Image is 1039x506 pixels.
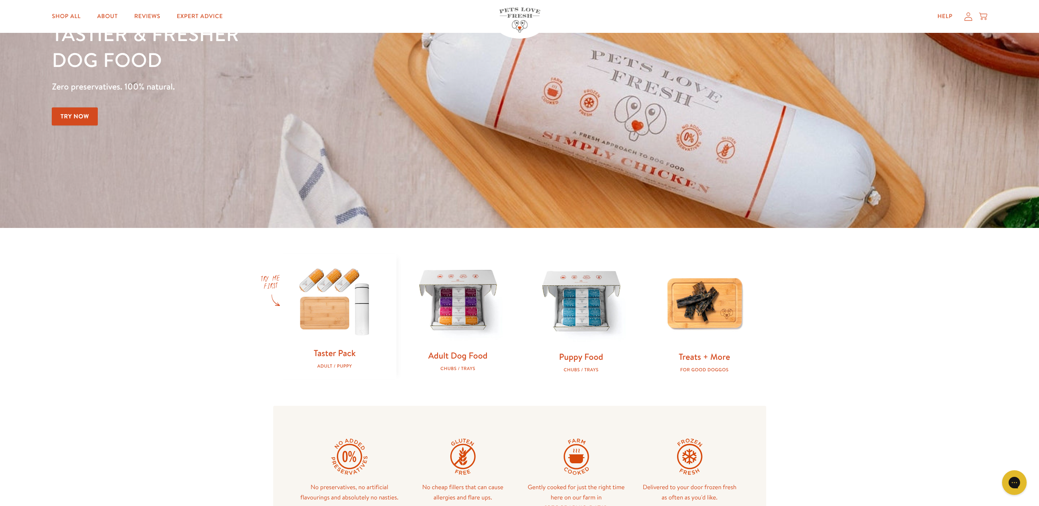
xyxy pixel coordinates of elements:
div: Chubs / Trays [410,366,507,371]
div: Adult / Puppy [286,363,383,369]
a: Puppy Food [559,351,603,363]
h1: Tastier & fresher dog food [52,22,675,73]
a: Adult Dog Food [428,350,487,361]
a: Expert Advice [170,8,229,25]
p: No cheap fillers that can cause allergies and flare ups. [413,482,513,503]
p: Zero preservatives. 100% natural. [52,79,675,94]
a: Taster Pack [313,347,355,359]
a: About [91,8,124,25]
img: Pets Love Fresh [499,7,540,32]
div: Chubs / Trays [533,367,630,373]
p: Delivered to your door frozen fresh as often as you'd like. [640,482,740,503]
p: No preservatives, no artificial flavourings and absolutely no nasties. [299,482,400,503]
a: Try Now [52,107,98,126]
a: Reviews [128,8,167,25]
a: Shop All [45,8,87,25]
iframe: Gorgias live chat messenger [998,467,1031,498]
a: Treats + More [679,351,730,363]
div: For good doggos [656,367,753,373]
a: Help [931,8,959,25]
